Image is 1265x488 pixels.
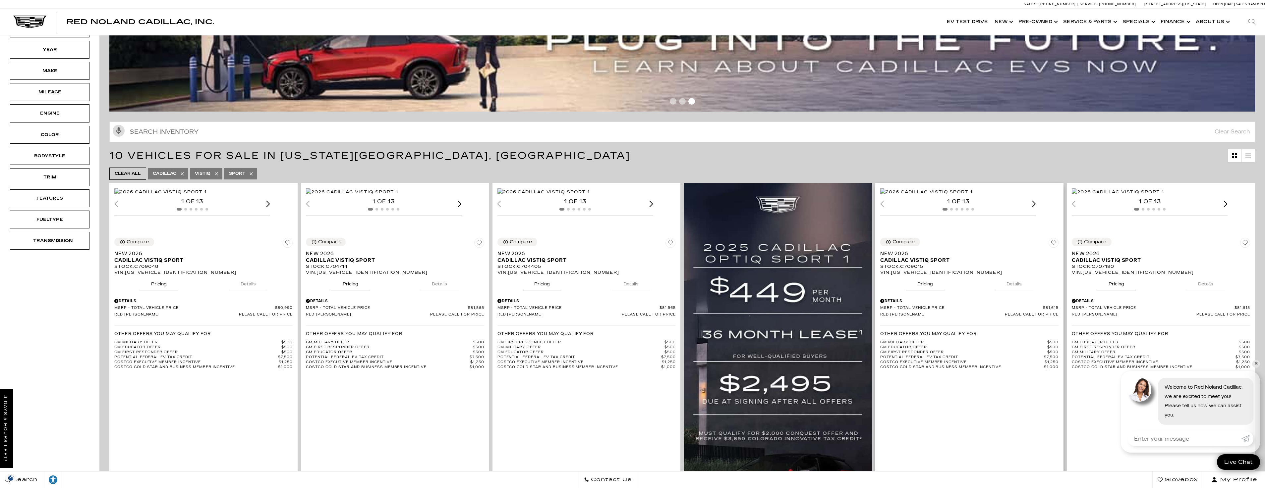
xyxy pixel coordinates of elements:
[33,173,66,181] div: Trim
[33,195,66,202] div: Features
[1217,454,1260,470] a: Live Chat
[430,312,484,317] span: Please call for price
[1248,2,1265,6] span: 9 AM-6 PM
[612,275,650,290] button: details tab
[306,350,473,355] span: GM Educator Offer
[66,18,214,26] span: Red Noland Cadillac, Inc.
[880,365,1044,370] span: Costco Gold Star and Business Member Incentive
[114,340,293,345] a: GM Military Offer $500
[306,365,470,370] span: Costco Gold Star and Business Member Incentive
[497,238,537,246] button: Compare Vehicle
[306,312,484,317] a: Red [PERSON_NAME] Please call for price
[33,46,66,53] div: Year
[306,360,470,365] span: Costco Executive Member Incentive
[497,360,662,365] span: Costco Executive Member Incentive
[114,298,293,304] div: Pricing Details - New 2026 Cadillac VISTIQ Sport
[1072,238,1112,246] button: Compare Vehicle
[662,360,676,365] span: $1,250
[649,201,653,207] div: Next slide
[470,355,484,360] span: $7,500
[497,264,676,269] div: Stock : C704405
[880,306,1043,311] span: MSRP - Total Vehicle Price
[579,471,637,488] a: Contact Us
[1024,2,1038,6] span: Sales:
[306,298,484,304] div: Pricing Details - New 2026 Cadillac VISTIQ Sport
[880,250,1059,264] a: New 2026Cadillac VISTIQ Sport
[470,360,484,365] span: $1,250
[114,350,293,355] a: GM First Responder Offer $500
[1072,198,1228,205] div: 1 of 13
[275,306,293,311] span: $80,990
[3,474,19,481] section: Click to Open Cookie Consent Modal
[1144,2,1207,6] a: [STREET_ADDRESS][US_STATE]
[880,257,1054,264] span: Cadillac VISTIQ Sport
[497,350,664,355] span: GM Educator Offer
[497,257,671,264] span: Cadillac VISTIQ Sport
[688,98,695,105] span: Go to slide 3
[279,360,293,365] span: $1,250
[1072,355,1250,360] a: Potential Federal EV Tax Credit $7,500
[497,312,622,317] span: Red [PERSON_NAME]
[468,306,484,311] span: $81,565
[1099,2,1136,6] span: [PHONE_NUMBER]
[195,170,210,178] span: VISTIQ
[1047,345,1059,350] span: $500
[473,340,484,345] span: $500
[523,275,561,290] button: pricing tab
[991,9,1015,35] a: New
[1152,471,1203,488] a: Glovebox
[880,188,1036,196] div: 1 / 2
[114,360,293,365] a: Costco Executive Member Incentive $1,250
[1024,2,1077,6] a: Sales: [PHONE_NUMBER]
[1015,9,1060,35] a: Pre-Owned
[1192,9,1232,35] a: About Us
[1072,306,1235,311] span: MSRP - Total Vehicle Price
[281,350,293,355] span: $500
[880,360,1059,365] a: Costco Executive Member Incentive $1,250
[306,250,479,257] span: New 2026
[880,360,1045,365] span: Costco Executive Member Incentive
[306,360,484,365] a: Costco Executive Member Incentive $1,250
[892,239,915,245] div: Compare
[497,340,676,345] a: GM First Responder Offer $500
[1043,306,1059,311] span: $81,615
[109,122,1255,142] input: Search Inventory
[497,312,676,317] a: Red [PERSON_NAME] Please call for price
[1236,2,1248,6] span: Sales:
[115,170,141,178] span: Clear All
[880,312,1005,317] span: Red [PERSON_NAME]
[497,350,676,355] a: GM Educator Offer $500
[114,312,239,317] span: Red [PERSON_NAME]
[880,355,1044,360] span: Potential Federal EV Tax Credit
[114,264,293,269] div: Stock : C709048
[1072,306,1250,311] a: MSRP - Total Vehicle Price $81,615
[497,298,676,304] div: Pricing Details - New 2026 Cadillac VISTIQ Sport
[1203,471,1265,488] button: Open user profile menu
[306,198,462,205] div: 1 of 13
[10,104,89,122] div: EngineEngine
[1072,188,1164,196] img: 2026 Cadillac VISTIQ Sport 1
[1239,345,1250,350] span: $500
[114,312,293,317] a: Red [PERSON_NAME] Please call for price
[10,83,89,101] div: MileageMileage
[306,345,484,350] a: GM First Responder Offer $500
[10,232,89,250] div: TransmissionTransmission
[1072,298,1250,304] div: Pricing Details - New 2026 Cadillac VISTIQ Sport
[880,345,1047,350] span: GM Educator Offer
[1213,2,1235,6] span: Open [DATE]
[306,250,484,264] a: New 2026Cadillac VISTIQ Sport
[497,188,590,196] img: 2026 Cadillac VISTIQ Sport 1
[114,269,293,275] div: VIN: [US_VEHICLE_IDENTIFICATION_NUMBER]
[1072,340,1250,345] a: GM Educator Offer $500
[420,275,459,290] button: details tab
[470,365,484,370] span: $1,000
[114,188,270,196] div: 1 / 2
[880,188,972,196] img: 2026 Cadillac VISTIQ Sport 1
[1239,350,1250,355] span: $500
[10,147,89,165] div: BodystyleBodystyle
[497,250,676,264] a: New 2026Cadillac VISTIQ Sport
[10,126,89,144] div: ColorColor
[114,345,293,350] a: GM Educator Offer $500
[497,355,676,360] a: Potential Federal EV Tax Credit $7,500
[13,16,46,28] img: Cadillac Dark Logo with Cadillac White Text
